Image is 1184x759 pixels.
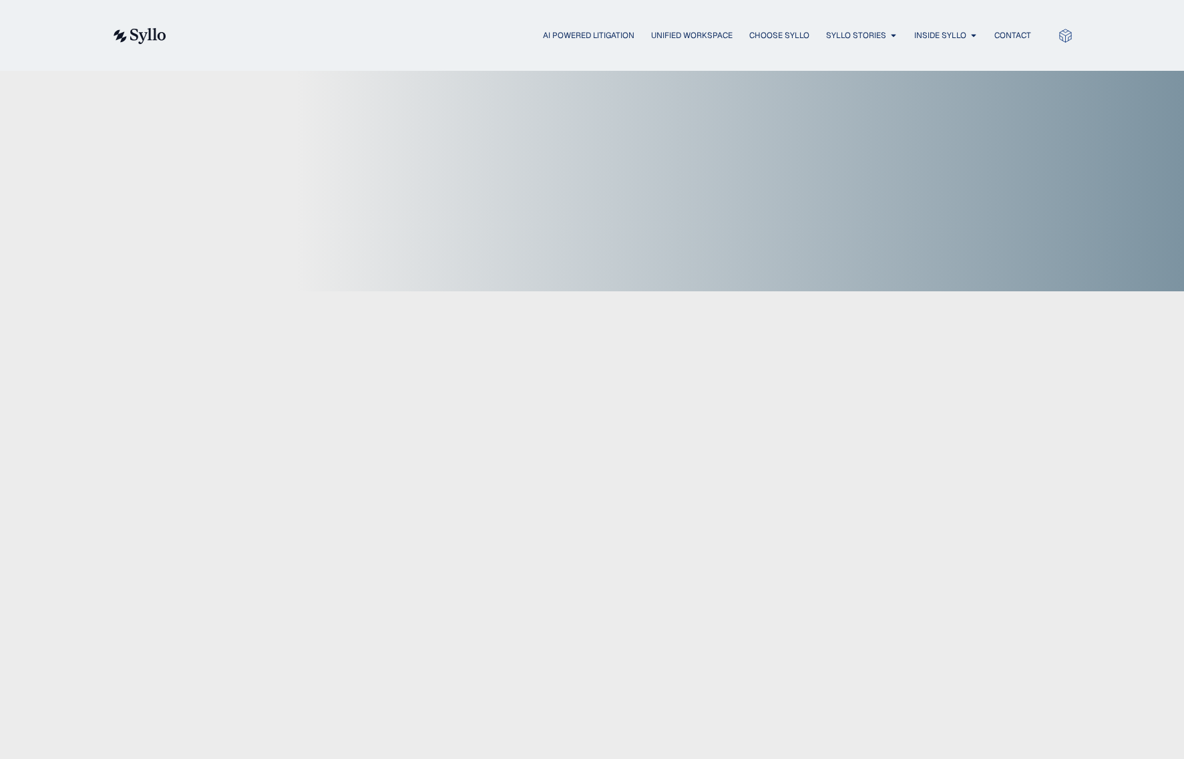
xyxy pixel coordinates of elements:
[994,29,1031,41] a: Contact
[651,29,733,41] a: Unified Workspace
[543,29,634,41] a: AI Powered Litigation
[112,28,166,44] img: syllo
[193,29,1031,42] nav: Menu
[749,29,809,41] a: Choose Syllo
[193,29,1031,42] div: Menu Toggle
[914,29,966,41] a: Inside Syllo
[826,29,886,41] a: Syllo Stories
